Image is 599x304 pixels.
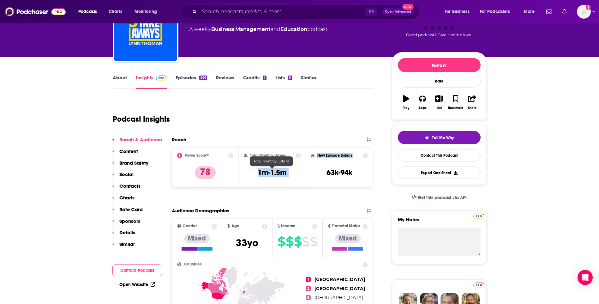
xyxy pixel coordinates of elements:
button: Export One-Sheet [398,167,481,179]
a: Pro website [473,213,484,219]
span: Logged in as jciarczynski [577,5,591,19]
span: and [271,26,280,32]
div: Mixed [335,234,361,243]
div: 5 [288,76,292,80]
img: tell me why sparkle [424,135,429,140]
button: Sponsors [112,218,140,230]
a: Contact This Podcast [398,149,481,161]
button: open menu [476,7,519,17]
span: For Business [445,7,470,16]
a: Open Website [119,282,155,287]
span: [GEOGRAPHIC_DATA] [314,286,365,291]
div: Mixed [184,234,210,243]
input: Search podcasts, credits, & more... [199,7,365,17]
h1: Podcast Insights [113,114,170,124]
button: Social [112,171,134,183]
span: $ [278,237,285,247]
a: Management [235,26,271,32]
span: $ [302,237,309,247]
h3: 63k-94k [326,168,352,177]
button: Show profile menu [577,5,591,19]
span: [GEOGRAPHIC_DATA] [314,295,363,301]
button: Details [112,229,135,241]
button: open menu [519,7,542,17]
p: Sponsors [119,218,140,224]
button: List [431,91,447,114]
div: Play [403,106,409,110]
span: Income [281,224,296,228]
a: Show notifications dropdown [544,6,554,17]
button: Share [464,91,480,114]
span: [GEOGRAPHIC_DATA] [314,277,365,282]
h2: Total Monthly Listens [250,153,286,158]
button: Play [398,91,414,114]
div: Rate [398,75,481,88]
h2: Audience Demographics [172,208,229,214]
p: Rate Card [119,206,143,212]
a: Podchaser - Follow, Share and Rate Podcasts [5,6,66,18]
span: Monitoring [135,7,157,16]
div: Apps [418,106,427,110]
a: About [113,75,127,89]
button: open menu [130,7,165,17]
span: $ [286,237,293,247]
div: List [437,106,442,110]
button: open menu [440,7,477,17]
span: Total Monthly Listens [254,159,289,163]
span: Parental Status [332,224,360,228]
button: Contacts [112,183,141,195]
p: Similar [119,241,135,247]
img: Podchaser Pro [473,283,484,288]
a: Pro website [473,282,484,288]
span: Gender [183,224,197,228]
p: Charts [119,195,135,201]
svg: Add a profile image [586,5,591,10]
button: Rate Card [112,206,143,218]
p: 78 [195,166,216,179]
span: Charts [109,7,122,16]
p: Reach & Audience [119,137,162,143]
h2: Power Score™ [185,153,209,158]
div: 7 [263,76,267,80]
img: Podchaser Pro [473,214,484,219]
button: Apps [414,91,431,114]
p: Content [119,148,138,154]
span: 2 [306,286,311,291]
span: 33 yo [236,237,258,249]
span: $ [294,237,302,247]
span: Countries [184,262,202,266]
div: Open Intercom Messenger [578,270,593,285]
span: More [524,7,535,16]
span: For Podcasters [480,7,510,16]
a: InsightsPodchaser Pro [136,75,167,89]
img: Podchaser Pro [156,76,167,81]
span: $ [310,237,317,247]
a: Business [211,26,234,32]
p: Social [119,171,134,177]
span: , [234,26,235,32]
a: Show notifications dropdown [560,6,569,17]
h2: New Episode Listens [317,153,352,158]
button: tell me why sparkleTell Me Why [398,131,481,144]
a: Reviews [216,75,234,89]
h2: Reach [172,137,186,143]
button: Charts [112,195,135,206]
button: Follow [398,58,481,72]
a: Lists5 [275,75,292,89]
button: Open AdvancedNew [382,8,414,15]
button: Brand Safety [112,160,148,172]
div: Share [468,106,476,110]
button: Bookmark [447,91,464,114]
span: ⌘ K [365,8,377,16]
button: Similar [112,241,135,253]
button: Reach & Audience [112,137,162,148]
span: 1 [306,277,311,282]
p: Contacts [119,183,141,189]
div: Bookmark [448,106,463,110]
a: Charts [105,7,126,17]
div: Search podcasts, credits, & more... [188,4,425,19]
span: Age [231,224,239,228]
span: Open Advanced [385,10,411,13]
button: Content [112,148,138,160]
span: Podcasts [78,7,97,16]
